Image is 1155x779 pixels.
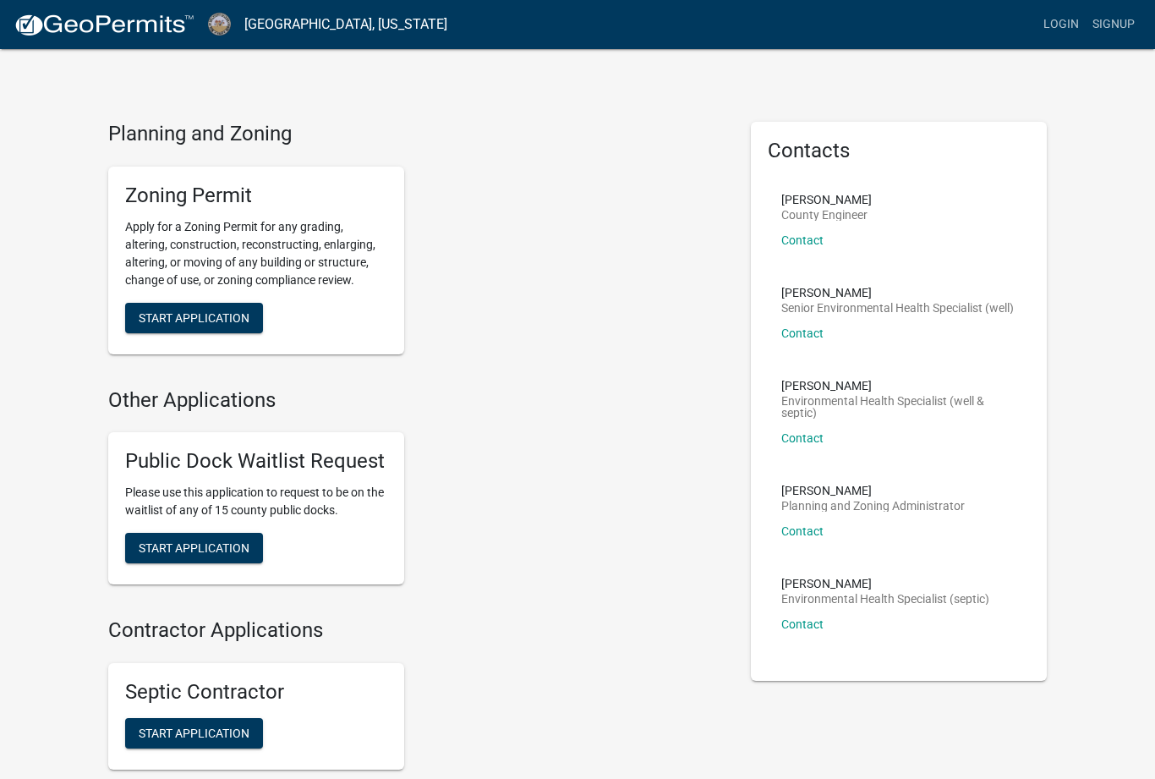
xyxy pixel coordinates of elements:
[781,617,824,631] a: Contact
[781,209,872,221] p: County Engineer
[125,303,263,333] button: Start Application
[125,484,387,519] p: Please use this application to request to be on the waitlist of any of 15 county public docks.
[125,680,387,705] h5: Septic Contractor
[781,194,872,206] p: [PERSON_NAME]
[781,380,1016,392] p: [PERSON_NAME]
[781,326,824,340] a: Contact
[108,388,725,413] h4: Other Applications
[108,122,725,146] h4: Planning and Zoning
[768,139,1030,163] h5: Contacts
[781,500,965,512] p: Planning and Zoning Administrator
[781,485,965,496] p: [PERSON_NAME]
[125,184,387,208] h5: Zoning Permit
[781,431,824,445] a: Contact
[125,718,263,749] button: Start Application
[108,388,725,599] wm-workflow-list-section: Other Applications
[781,233,824,247] a: Contact
[108,618,725,643] h4: Contractor Applications
[781,593,989,605] p: Environmental Health Specialist (septic)
[125,218,387,289] p: Apply for a Zoning Permit for any grading, altering, construction, reconstructing, enlarging, alt...
[139,541,249,555] span: Start Application
[781,578,989,590] p: [PERSON_NAME]
[139,726,249,739] span: Start Application
[781,395,1016,419] p: Environmental Health Specialist (well & septic)
[1086,8,1141,41] a: Signup
[208,13,231,36] img: Cerro Gordo County, Iowa
[125,533,263,563] button: Start Application
[125,449,387,474] h5: Public Dock Waitlist Request
[781,287,1014,299] p: [PERSON_NAME]
[1037,8,1086,41] a: Login
[781,302,1014,314] p: Senior Environmental Health Specialist (well)
[781,524,824,538] a: Contact
[139,310,249,324] span: Start Application
[244,10,447,39] a: [GEOGRAPHIC_DATA], [US_STATE]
